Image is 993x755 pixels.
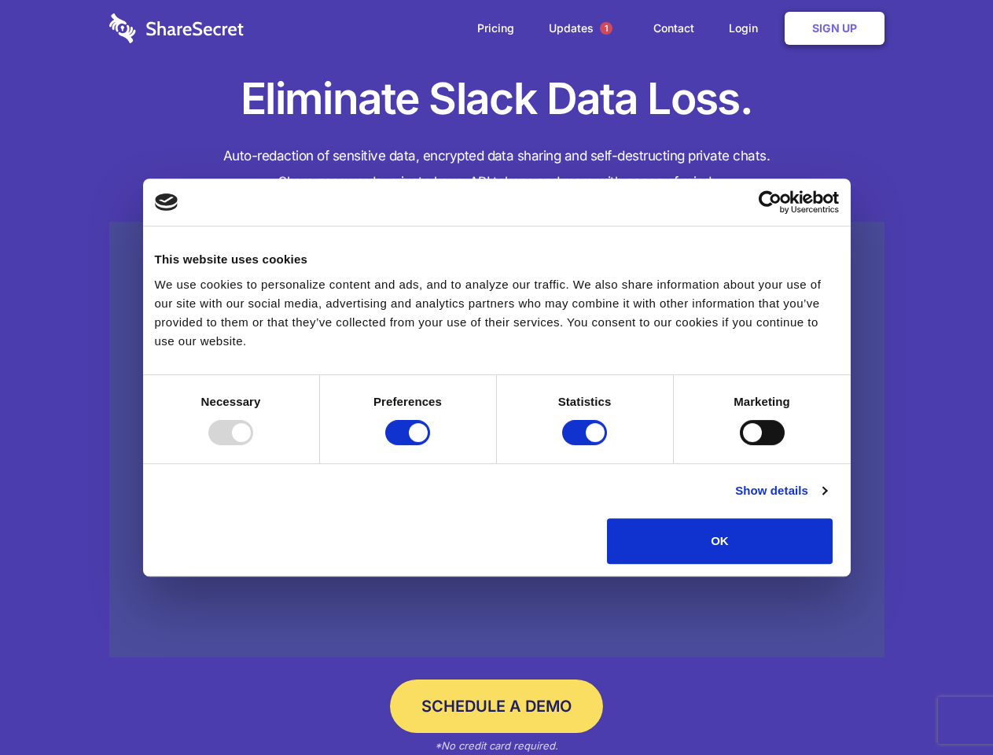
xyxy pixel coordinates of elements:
strong: Necessary [201,395,261,408]
a: Schedule a Demo [390,679,603,733]
img: logo [155,193,178,211]
h1: Eliminate Slack Data Loss. [109,71,885,127]
a: Login [713,4,782,53]
img: logo-wordmark-white-trans-d4663122ce5f474addd5e946df7df03e33cb6a1c49d2221995e7729f52c070b2.svg [109,13,244,43]
div: We use cookies to personalize content and ads, and to analyze our traffic. We also share informat... [155,275,839,351]
strong: Preferences [373,395,442,408]
a: Show details [735,481,826,500]
em: *No credit card required. [435,739,558,752]
strong: Statistics [558,395,612,408]
div: This website uses cookies [155,250,839,269]
span: 1 [600,22,612,35]
a: Wistia video thumbnail [109,222,885,658]
a: Pricing [462,4,530,53]
a: Sign Up [785,12,885,45]
button: OK [607,518,833,564]
strong: Marketing [734,395,790,408]
a: Contact [638,4,710,53]
a: Usercentrics Cookiebot - opens in a new window [701,190,839,214]
h4: Auto-redaction of sensitive data, encrypted data sharing and self-destructing private chats. Shar... [109,143,885,195]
